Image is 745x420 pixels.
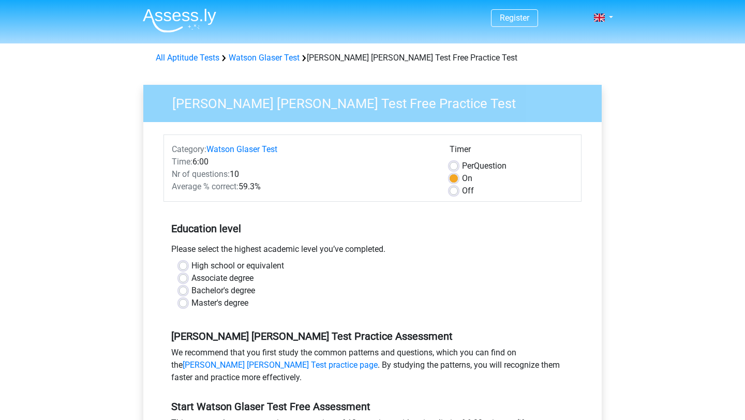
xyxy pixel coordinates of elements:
h5: Education level [171,218,574,239]
h5: [PERSON_NAME] [PERSON_NAME] Test Practice Assessment [171,330,574,342]
label: Bachelor's degree [191,284,255,297]
a: [PERSON_NAME] [PERSON_NAME] Test practice page [183,360,378,370]
span: Nr of questions: [172,169,230,179]
label: Off [462,185,474,197]
span: Time: [172,157,192,167]
a: Watson Glaser Test [206,144,277,154]
label: On [462,172,472,185]
div: Please select the highest academic level you’ve completed. [163,243,582,260]
div: 10 [164,168,442,181]
label: Master's degree [191,297,248,309]
div: 6:00 [164,156,442,168]
div: Timer [450,143,573,160]
a: Watson Glaser Test [229,53,300,63]
a: Register [500,13,529,23]
label: Question [462,160,506,172]
h5: Start Watson Glaser Test Free Assessment [171,400,574,413]
a: All Aptitude Tests [156,53,219,63]
div: [PERSON_NAME] [PERSON_NAME] Test Free Practice Test [152,52,593,64]
label: High school or equivalent [191,260,284,272]
div: 59.3% [164,181,442,193]
span: Per [462,161,474,171]
img: Assessly [143,8,216,33]
label: Associate degree [191,272,254,284]
span: Category: [172,144,206,154]
h3: [PERSON_NAME] [PERSON_NAME] Test Free Practice Test [160,92,594,112]
div: We recommend that you first study the common patterns and questions, which you can find on the . ... [163,347,582,388]
span: Average % correct: [172,182,239,191]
